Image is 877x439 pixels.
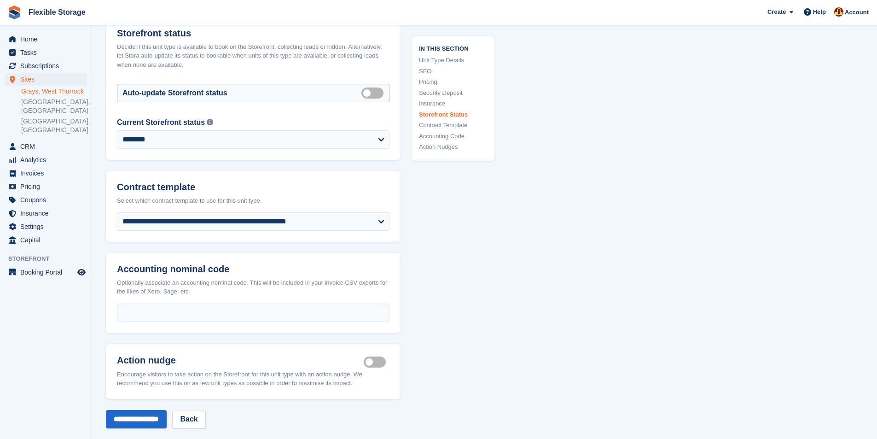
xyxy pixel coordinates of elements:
a: menu [5,59,87,72]
span: Account [845,8,869,17]
span: Analytics [20,153,76,166]
a: Grays, West Thurrock [21,87,87,96]
label: Auto manage storefront status [361,92,387,94]
a: Contract Template [419,121,487,130]
a: Storefront Status [419,110,487,119]
img: stora-icon-8386f47178a22dfd0bd8f6a31ec36ba5ce8667c1dd55bd0f319d3a0aa187defe.svg [7,6,21,19]
span: Capital [20,234,76,246]
span: Sites [20,73,76,86]
span: Settings [20,220,76,233]
a: Action Nudges [419,142,487,152]
span: Storefront [8,254,92,263]
span: Coupons [20,193,76,206]
a: Security Deposit [419,88,487,97]
a: menu [5,234,87,246]
a: Back [172,410,205,428]
label: Is active [364,361,389,363]
a: menu [5,220,87,233]
h2: Contract template [117,182,389,193]
a: [GEOGRAPHIC_DATA], [GEOGRAPHIC_DATA] [21,117,87,135]
div: Decide if this unit type is available to book on the Storefront, collecting leads or hidden. Alte... [117,42,389,70]
a: menu [5,73,87,86]
a: [GEOGRAPHIC_DATA], [GEOGRAPHIC_DATA] [21,98,87,115]
img: icon-info-grey-7440780725fd019a000dd9b08b2336e03edf1995a4989e88bcd33f0948082b44.svg [207,119,213,125]
label: Auto-update Storefront status [122,88,227,99]
span: Tasks [20,46,76,59]
span: CRM [20,140,76,153]
a: SEO [419,66,487,76]
a: Flexible Storage [25,5,89,20]
a: Unit Type Details [419,56,487,65]
a: Preview store [76,267,87,278]
div: Encourage visitors to take action on the Storefront for this unit type with an action nudge. We r... [117,370,389,388]
span: Home [20,33,76,46]
div: Optionally associate an accounting nominal code. This will be included in your invoice CSV export... [117,278,389,296]
h2: Action nudge [117,355,364,366]
span: Create [767,7,786,17]
h2: Storefront status [117,28,389,39]
a: menu [5,153,87,166]
a: menu [5,140,87,153]
a: Accounting Code [419,131,487,140]
a: menu [5,33,87,46]
span: Subscriptions [20,59,76,72]
a: Pricing [419,77,487,87]
div: Select which contract template to use for this unit type. [117,196,389,205]
span: Insurance [20,207,76,220]
span: Pricing [20,180,76,193]
h2: Accounting nominal code [117,264,389,275]
span: Help [813,7,826,17]
a: menu [5,167,87,180]
a: menu [5,180,87,193]
a: menu [5,193,87,206]
img: David Jones [834,7,843,17]
a: Insurance [419,99,487,108]
a: menu [5,46,87,59]
span: In this section [419,43,487,52]
label: Current Storefront status [117,117,205,128]
a: menu [5,207,87,220]
span: Booking Portal [20,266,76,279]
span: Invoices [20,167,76,180]
a: menu [5,266,87,279]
